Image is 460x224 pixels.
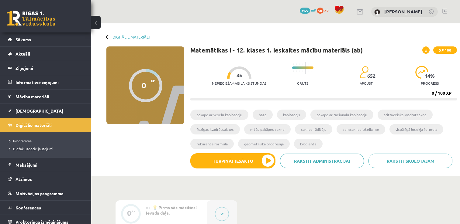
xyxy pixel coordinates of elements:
[127,210,131,216] div: 0
[378,110,433,120] li: aritmētiskā kvadrātsakne
[253,110,273,120] li: bāze
[433,46,457,54] span: XP 100
[293,70,294,72] img: icon-short-line-57e1e144782c952c97e751825c79c345078a6d821885a25fce030b3d8c18986b.svg
[296,63,297,65] img: icon-short-line-57e1e144782c952c97e751825c79c345078a6d821885a25fce030b3d8c18986b.svg
[389,124,443,134] li: vispārīgā locekļa formula
[16,158,84,172] legend: Maksājumi
[9,146,85,151] a: Biežāk uzdotie jautājumi
[8,75,84,89] a: Informatīvie ziņojumi
[368,154,452,168] a: Rakstīt skolotājam
[16,75,84,89] legend: Informatīvie ziņojumi
[16,122,52,128] span: Digitālie materiāli
[384,8,422,15] a: [PERSON_NAME]
[212,81,266,85] p: Nepieciešamais laiks stundās
[16,205,41,210] span: Konferences
[309,63,309,65] img: icon-short-line-57e1e144782c952c97e751825c79c345078a6d821885a25fce030b3d8c18986b.svg
[300,8,310,14] span: 3127
[16,37,31,42] span: Sākums
[237,73,242,78] span: 35
[277,110,306,120] li: kāpinātājs
[8,201,84,215] a: Konferences
[112,35,150,39] a: Digitālie materiāli
[317,8,323,14] span: 90
[146,205,197,216] span: 💡 Pirms sāc mācīties! Ievada daļa.
[360,81,373,85] p: apgūst
[312,63,312,65] img: icon-short-line-57e1e144782c952c97e751825c79c345078a6d821885a25fce030b3d8c18986b.svg
[415,66,428,79] img: icon-progress-161ccf0a02000e728c5f80fcf4c31c7af3da0e1684b2b1d7c360e028c24a22f1.svg
[8,186,84,200] a: Motivācijas programma
[190,139,234,149] li: rekurenta formula
[299,70,300,72] img: icon-short-line-57e1e144782c952c97e751825c79c345078a6d821885a25fce030b3d8c18986b.svg
[8,158,84,172] a: Maksājumi
[425,73,435,79] span: 14 %
[16,51,30,56] span: Aktuāli
[303,70,303,72] img: icon-short-line-57e1e144782c952c97e751825c79c345078a6d821885a25fce030b3d8c18986b.svg
[311,8,316,12] span: mP
[131,209,136,213] div: XP
[9,138,85,144] a: Programma
[238,139,290,149] li: ģeometriskā progresija
[8,90,84,104] a: Mācību materiāli
[142,81,146,90] div: 0
[7,11,55,26] a: Rīgas 1. Tālmācības vidusskola
[293,63,294,65] img: icon-short-line-57e1e144782c952c97e751825c79c345078a6d821885a25fce030b3d8c18986b.svg
[8,61,84,75] a: Ziņojumi
[367,73,375,79] span: 652
[190,124,240,134] li: līdzīgas kvadrātsaknes
[244,124,291,134] li: n-tās pakāpes sakne
[9,138,32,143] span: Programma
[299,63,300,65] img: icon-short-line-57e1e144782c952c97e751825c79c345078a6d821885a25fce030b3d8c18986b.svg
[146,205,150,210] span: #1
[8,47,84,61] a: Aktuāli
[310,110,373,120] li: pakāpe ar racionālu kāpinātāju
[296,70,297,72] img: icon-short-line-57e1e144782c952c97e751825c79c345078a6d821885a25fce030b3d8c18986b.svg
[8,32,84,46] a: Sākums
[421,81,439,85] p: progress
[8,104,84,118] a: [DEMOGRAPHIC_DATA]
[16,191,64,196] span: Motivācijas programma
[297,81,308,85] p: Grūts
[8,172,84,186] a: Atzīmes
[190,46,363,54] h1: Matemātikas i - 12. klases 1. ieskaites mācību materiāls (ab)
[16,94,49,99] span: Mācību materiāli
[294,139,323,149] li: kvocients
[374,9,380,15] img: Paula Svilāne
[324,8,328,12] span: xp
[190,110,248,120] li: pakāpe ar veselu kāpinātāju
[306,62,306,74] img: icon-long-line-d9ea69661e0d244f92f715978eff75569469978d946b2353a9bb055b3ed8787d.svg
[280,154,364,168] a: Rakstīt administrācijai
[16,108,63,114] span: [DEMOGRAPHIC_DATA]
[303,63,303,65] img: icon-short-line-57e1e144782c952c97e751825c79c345078a6d821885a25fce030b3d8c18986b.svg
[360,66,368,79] img: students-c634bb4e5e11cddfef0936a35e636f08e4e9abd3cc4e673bd6f9a4125e45ecb1.svg
[295,124,332,134] li: saknes rādītājs
[312,70,312,72] img: icon-short-line-57e1e144782c952c97e751825c79c345078a6d821885a25fce030b3d8c18986b.svg
[309,70,309,72] img: icon-short-line-57e1e144782c952c97e751825c79c345078a6d821885a25fce030b3d8c18986b.svg
[9,146,53,151] span: Biežāk uzdotie jautājumi
[16,61,84,75] legend: Ziņojumi
[16,176,32,182] span: Atzīmes
[190,153,275,168] button: Turpināt iesākto
[150,79,155,83] span: XP
[337,124,385,134] li: zemsaknes izteiksme
[300,8,316,12] a: 3127 mP
[8,118,84,132] a: Digitālie materiāli
[317,8,331,12] a: 90 xp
